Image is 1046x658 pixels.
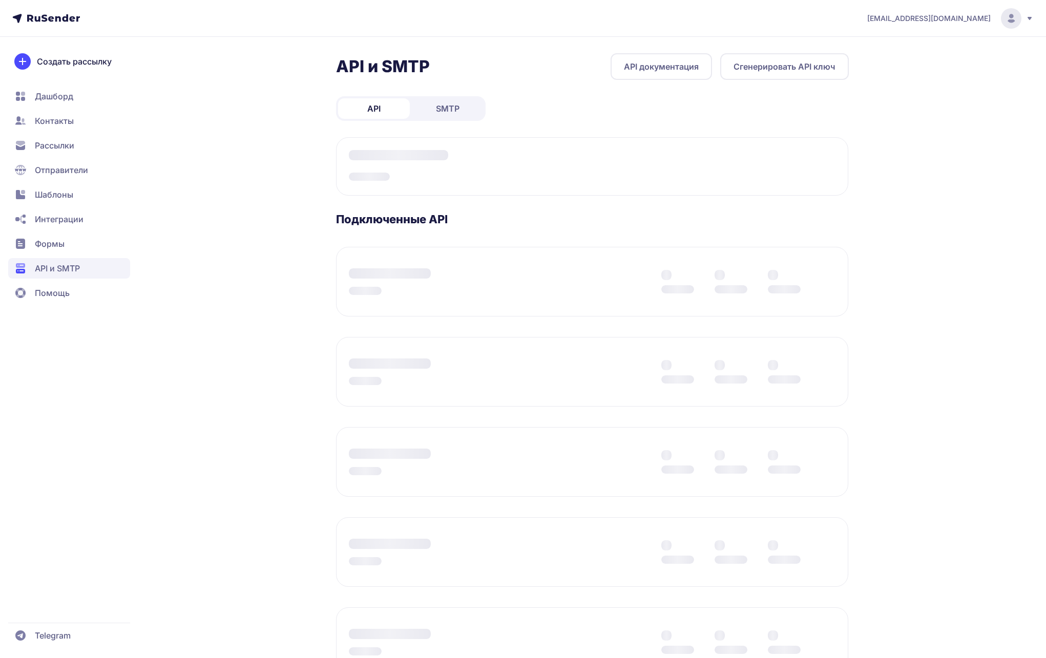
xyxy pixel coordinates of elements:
[35,139,74,152] span: Рассылки
[35,213,83,225] span: Интеграции
[35,115,74,127] span: Контакты
[35,238,65,250] span: Формы
[35,262,80,274] span: API и SMTP
[37,55,112,68] span: Создать рассылку
[35,629,71,642] span: Telegram
[867,13,991,24] span: [EMAIL_ADDRESS][DOMAIN_NAME]
[336,212,849,226] h3: Подключенные API
[35,90,73,102] span: Дашборд
[35,287,70,299] span: Помощь
[8,625,130,646] a: Telegram
[35,188,73,201] span: Шаблоны
[338,98,410,119] a: API
[436,102,459,115] span: SMTP
[367,102,381,115] span: API
[412,98,484,119] a: SMTP
[720,53,849,80] button: Сгенерировать API ключ
[35,164,88,176] span: Отправители
[611,53,712,80] a: API документация
[336,56,430,77] h2: API и SMTP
